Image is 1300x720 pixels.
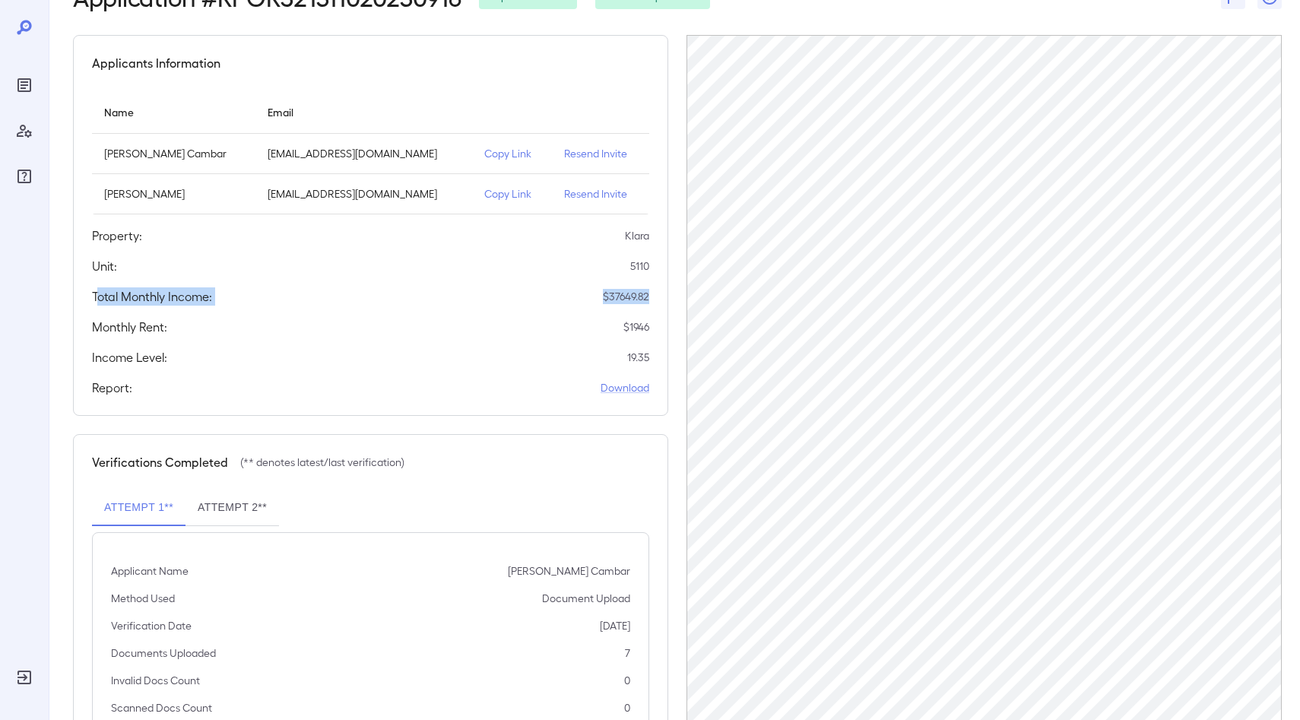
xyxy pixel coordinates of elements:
h5: Applicants Information [92,54,220,72]
p: Resend Invite [564,146,637,161]
h5: Monthly Rent: [92,318,167,336]
table: simple table [92,90,649,214]
p: (** denotes latest/last verification) [240,455,404,470]
p: [PERSON_NAME] Cambar [508,563,630,579]
p: Klara [625,228,649,243]
p: 0 [624,673,630,688]
p: 19.35 [627,350,649,365]
p: Scanned Docs Count [111,700,212,715]
button: Attempt 2** [185,490,279,526]
div: Manage Users [12,119,36,143]
div: Reports [12,73,36,97]
h5: Verifications Completed [92,453,228,471]
p: $ 1946 [623,319,649,335]
p: Resend Invite [564,186,637,201]
h5: Unit: [92,257,117,275]
p: Verification Date [111,618,192,633]
p: [PERSON_NAME] Cambar [104,146,243,161]
th: Name [92,90,255,134]
h5: Income Level: [92,348,167,366]
button: Attempt 1** [92,490,185,526]
p: [PERSON_NAME] [104,186,243,201]
p: [EMAIL_ADDRESS][DOMAIN_NAME] [268,146,459,161]
p: Document Upload [542,591,630,606]
h5: Total Monthly Income: [92,287,212,306]
p: Method Used [111,591,175,606]
p: Copy Link [484,186,540,201]
p: Applicant Name [111,563,189,579]
p: 5110 [630,259,649,274]
p: Invalid Docs Count [111,673,200,688]
p: 7 [625,645,630,661]
p: [DATE] [600,618,630,633]
p: Copy Link [484,146,540,161]
a: Download [601,380,649,395]
h5: Property: [92,227,142,245]
p: $ 37649.82 [603,289,649,304]
h5: Report: [92,379,132,397]
th: Email [255,90,471,134]
div: FAQ [12,164,36,189]
p: 0 [624,700,630,715]
div: Log Out [12,665,36,690]
p: [EMAIL_ADDRESS][DOMAIN_NAME] [268,186,459,201]
p: Documents Uploaded [111,645,216,661]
